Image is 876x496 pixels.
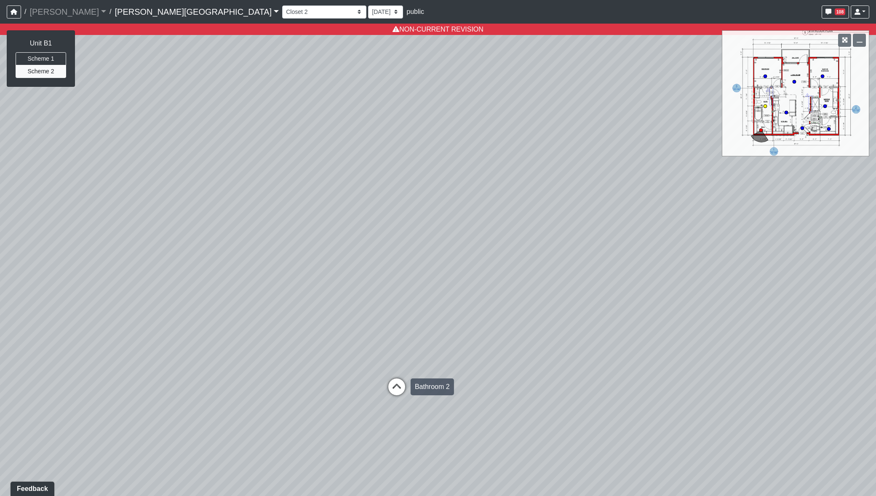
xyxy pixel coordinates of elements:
span: / [21,3,29,20]
iframe: Ybug feedback widget [6,479,56,496]
span: 108 [835,8,846,15]
button: Scheme 2 [16,65,66,78]
button: Scheme 1 [16,52,66,65]
a: [PERSON_NAME][GEOGRAPHIC_DATA] [115,3,279,20]
button: 108 [822,5,849,19]
a: [PERSON_NAME] [29,3,106,20]
h6: Unit B1 [16,39,66,47]
span: public [406,8,424,15]
a: NON-CURRENT REVISION [393,26,483,33]
div: Bathroom 2 [411,378,454,395]
span: / [106,3,115,20]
